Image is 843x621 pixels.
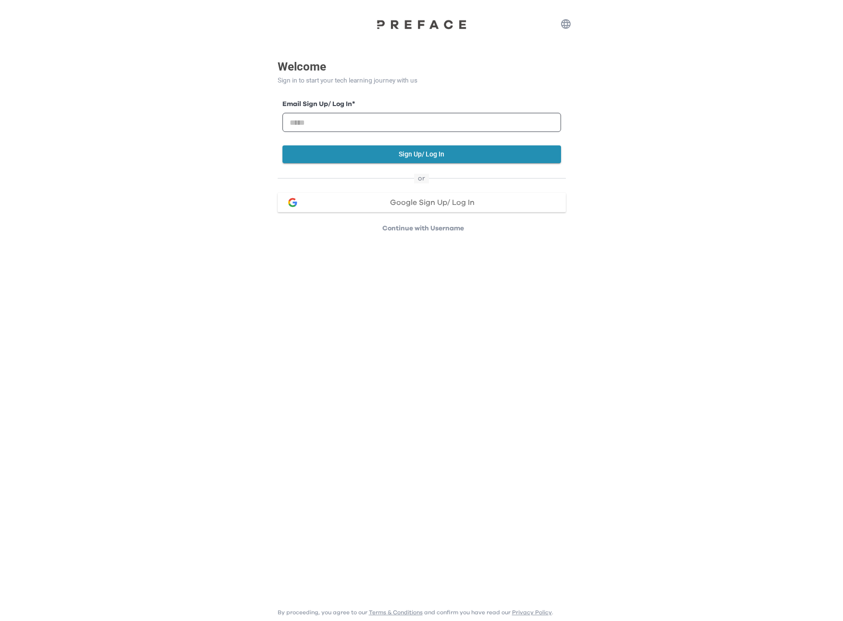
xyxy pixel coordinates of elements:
[414,174,429,183] span: or
[287,197,298,208] img: google login
[278,609,553,616] p: By proceeding, you agree to our and confirm you have read our .
[282,99,561,109] label: Email Sign Up/ Log In *
[278,75,566,85] p: Sign in to start your tech learning journey with us
[369,609,423,615] a: Terms & Conditions
[278,58,566,75] p: Welcome
[278,193,566,212] button: google loginGoogle Sign Up/ Log In
[512,609,552,615] a: Privacy Policy
[282,145,561,163] button: Sign Up/ Log In
[390,199,475,206] span: Google Sign Up/ Log In
[374,19,470,29] img: Preface Logo
[281,224,566,233] p: Continue with Username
